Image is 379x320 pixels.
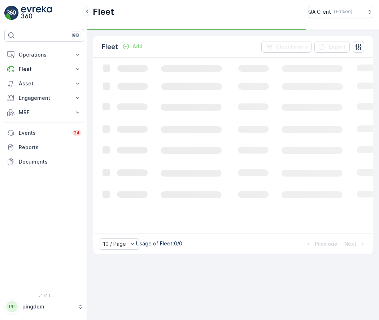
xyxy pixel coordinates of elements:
[74,130,80,136] p: 34
[6,301,18,312] div: PP
[21,6,52,20] img: logo_light-DOdMpM7g.png
[4,105,84,120] button: MRF
[119,42,145,51] button: Add
[276,43,307,50] p: Clear Filters
[4,48,84,62] button: Operations
[4,76,84,91] button: Asset
[136,240,182,247] p: Usage of Fleet : 0/0
[334,9,352,15] p: ( +03:00 )
[4,299,84,314] button: PPpingdom
[132,43,143,50] p: Add
[261,41,312,53] button: Clear Filters
[19,144,81,151] p: Reports
[314,41,350,53] button: Export
[19,129,68,137] p: Events
[19,66,70,73] p: Fleet
[4,62,84,76] button: Fleet
[19,94,70,102] p: Engagement
[4,155,84,169] a: Documents
[93,6,114,18] p: Fleet
[19,158,81,165] p: Documents
[315,240,337,248] p: Previous
[4,126,84,140] a: Events34
[22,303,74,310] p: pingdom
[72,32,79,38] p: ⌘B
[19,51,70,58] p: Operations
[308,6,373,18] button: QA Client(+03:00)
[329,43,345,50] p: Export
[19,80,70,87] p: Asset
[344,240,367,248] button: Next
[102,42,118,52] p: Fleet
[4,293,84,298] span: v 1.51.1
[304,240,338,248] button: Previous
[308,8,331,15] p: QA Client
[19,109,70,116] p: MRF
[4,140,84,155] a: Reports
[344,240,356,248] p: Next
[4,6,19,20] img: logo
[4,91,84,105] button: Engagement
